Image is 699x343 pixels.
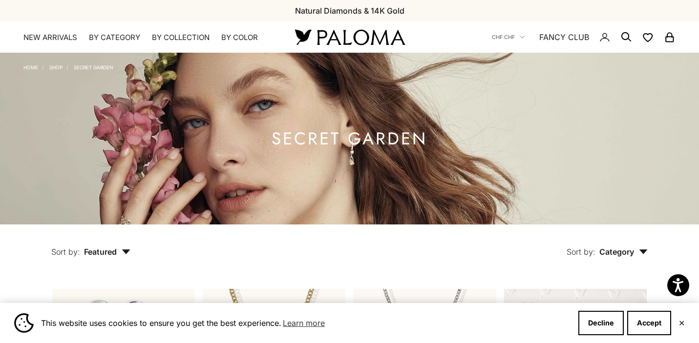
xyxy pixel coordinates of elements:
a: NEW ARRIVALS [23,33,77,42]
a: Home [23,64,38,70]
span: This website uses cookies to ensure you get the best experience. [41,316,571,330]
a: Shop [49,64,63,70]
img: Cookie banner [14,313,34,333]
button: Accept [627,311,671,335]
a: Secret Garden [74,64,113,70]
p: Natural Diamonds & 14K Gold [295,4,404,17]
summary: By Collection [152,33,210,42]
span: Featured [84,247,130,257]
span: Sort by: [51,247,80,257]
button: CHF CHF [492,33,525,41]
button: Sort by: Featured [29,224,153,265]
button: Decline [578,311,624,335]
span: Category [599,247,648,257]
span: Sort by: [567,247,595,257]
button: Close [678,320,685,326]
summary: By Color [221,33,258,42]
a: Learn more [281,316,326,330]
a: FANCY CLUB [539,31,589,43]
nav: Primary navigation [23,33,272,42]
nav: Breadcrumb [23,62,113,70]
button: Sort by: Category [544,224,670,265]
h1: Secret Garden [272,133,427,145]
span: CHF CHF [492,33,515,41]
summary: By Category [89,33,140,42]
nav: Secondary navigation [492,21,676,53]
